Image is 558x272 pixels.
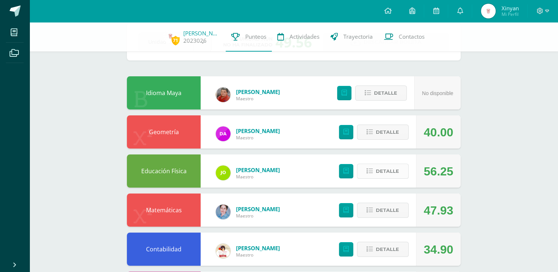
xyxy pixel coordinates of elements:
span: Contactos [399,33,424,41]
span: Detalle [376,164,399,178]
button: Detalle [357,125,409,140]
span: Maestro [236,174,280,180]
img: 044c0162fa7e0f0b4b3ccbd14fd12260.png [216,205,231,219]
span: Trayectoria [343,33,373,41]
span: Punteos [245,33,266,41]
a: Trayectoria [325,22,378,52]
span: No disponible [422,90,453,96]
div: Matemáticas [127,193,201,227]
span: Detalle [376,243,399,256]
a: Punteos [226,22,272,52]
img: 9ec2f35d84b77fba93b74c0ecd725fb6.png [216,126,231,141]
div: 34.90 [424,233,453,266]
span: Actividades [290,33,319,41]
img: b72445c9a0edc7b97c5a79956e4ec4a5.png [216,244,231,258]
span: Maestro [236,213,280,219]
button: Detalle [357,203,409,218]
span: Detalle [376,203,399,217]
div: Contabilidad [127,233,201,266]
button: Detalle [355,86,407,101]
span: Mi Perfil [501,11,519,17]
a: [PERSON_NAME] [236,205,280,213]
div: Idioma Maya [127,76,201,109]
button: Detalle [357,242,409,257]
a: [PERSON_NAME] [236,88,280,95]
a: [PERSON_NAME] [236,244,280,252]
a: Contactos [378,22,430,52]
div: 47.93 [424,194,453,227]
img: 05ddfdc08264272979358467217619c8.png [216,87,231,102]
span: Maestro [236,95,280,102]
span: Detalle [374,86,397,100]
a: Actividades [272,22,325,52]
a: [PERSON_NAME] [236,127,280,135]
span: 71 [171,36,180,45]
div: 40.00 [424,116,453,149]
span: Xinyan [501,4,519,12]
a: [PERSON_NAME] [183,29,220,37]
img: 31c7248459b52d1968276b61d18b5cd8.png [481,4,496,18]
div: 56.25 [424,155,453,188]
img: 31c7248459b52d1968276b61d18b5cd8.png [163,29,178,43]
img: 82cb8650c3364a68df28ab37f084364e.png [216,165,231,180]
span: Detalle [376,125,399,139]
div: Geometría [127,115,201,149]
a: 2023026 [183,37,207,45]
span: Maestro [236,135,280,141]
div: Educación Física [127,154,201,188]
button: Detalle [357,164,409,179]
span: Maestro [236,252,280,258]
a: [PERSON_NAME] [236,166,280,174]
